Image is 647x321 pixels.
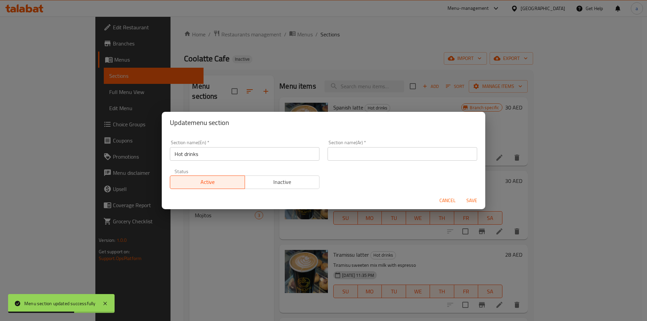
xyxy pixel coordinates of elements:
button: Inactive [245,175,320,189]
button: Cancel [437,194,458,207]
button: Save [461,194,483,207]
span: Active [173,177,242,187]
input: Please enter section name(ar) [328,147,477,161]
span: Cancel [439,196,456,205]
span: Inactive [248,177,317,187]
input: Please enter section name(en) [170,147,319,161]
button: Active [170,175,245,189]
span: Save [464,196,480,205]
h2: Update menu section [170,117,477,128]
div: Menu section updated successfully [24,300,96,307]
